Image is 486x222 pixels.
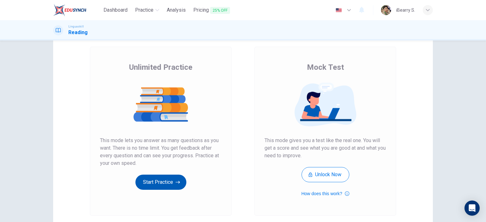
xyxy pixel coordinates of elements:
[103,6,128,14] span: Dashboard
[191,4,233,16] button: Pricing25% OFF
[135,175,186,190] button: Start Practice
[302,167,349,182] button: Unlock Now
[101,4,130,16] button: Dashboard
[335,8,343,13] img: en
[396,6,415,14] div: iBearry S.
[301,190,349,197] button: How does this work?
[265,137,386,159] span: This mode gives you a test like the real one. You will get a score and see what you are good at a...
[53,4,101,16] a: EduSynch logo
[68,24,84,29] span: Linguaskill
[193,6,230,14] span: Pricing
[135,6,153,14] span: Practice
[68,29,88,36] h1: Reading
[53,4,86,16] img: EduSynch logo
[307,62,344,72] span: Mock Test
[210,7,230,14] span: 25% OFF
[464,201,480,216] div: Open Intercom Messenger
[129,62,192,72] span: Unlimited Practice
[167,6,186,14] span: Analysis
[381,5,391,15] img: Profile picture
[133,4,162,16] button: Practice
[164,4,188,16] button: Analysis
[100,137,221,167] span: This mode lets you answer as many questions as you want. There is no time limit. You get feedback...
